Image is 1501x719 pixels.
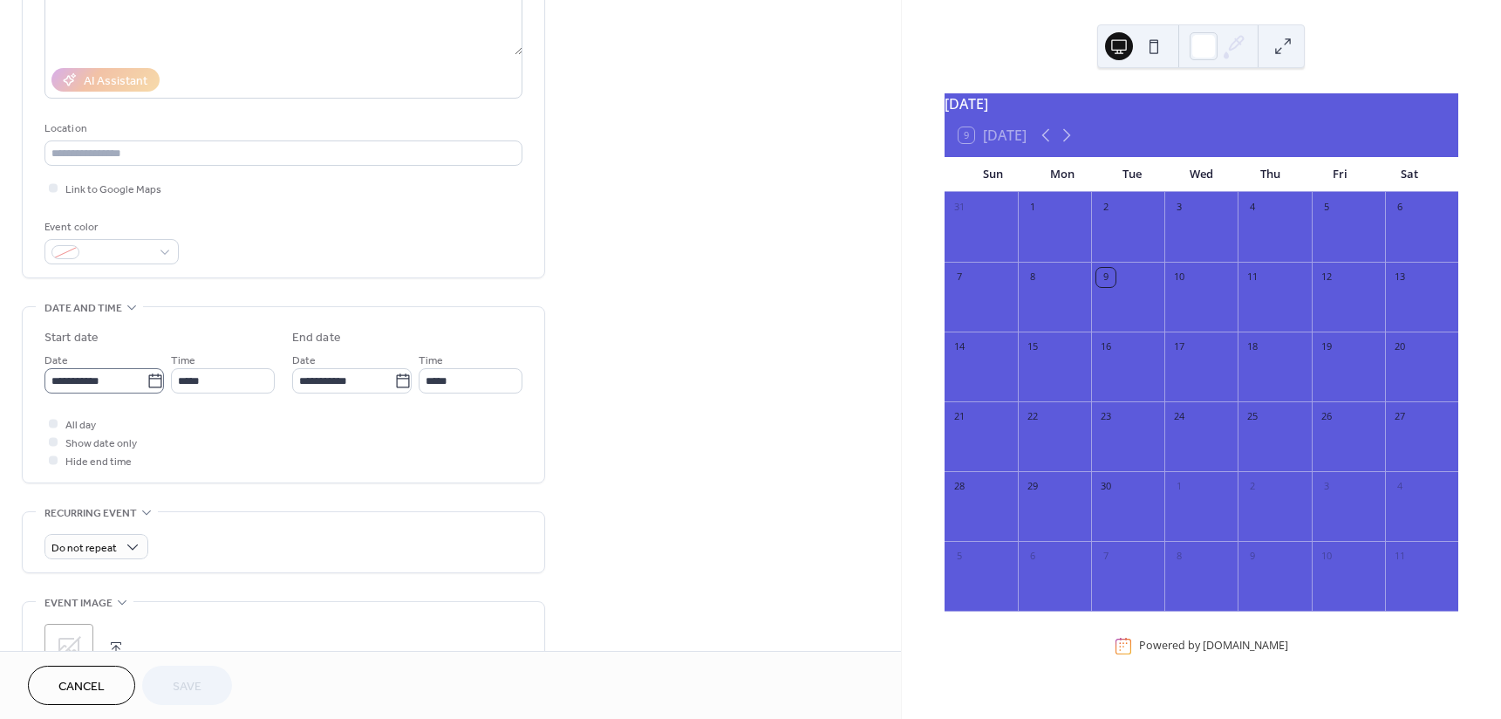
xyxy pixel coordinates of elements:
div: 12 [1317,268,1336,287]
div: Wed [1166,157,1236,192]
div: [DATE] [945,93,1458,114]
div: Powered by [1139,638,1288,653]
a: [DOMAIN_NAME] [1203,638,1288,653]
div: 23 [1096,407,1116,427]
div: 4 [1243,198,1262,217]
span: Show date only [65,435,137,453]
span: Date [44,352,68,370]
div: 18 [1243,338,1262,357]
div: 26 [1317,407,1336,427]
div: 30 [1096,477,1116,496]
div: 31 [950,198,969,217]
div: 5 [950,547,969,566]
span: Date and time [44,299,122,318]
div: 2 [1096,198,1116,217]
div: Mon [1027,157,1097,192]
div: 11 [1390,547,1409,566]
span: Link to Google Maps [65,181,161,199]
div: 6 [1390,198,1409,217]
div: 3 [1170,198,1189,217]
div: 25 [1243,407,1262,427]
div: 29 [1023,477,1042,496]
span: Event image [44,594,113,613]
div: 8 [1170,547,1189,566]
div: 20 [1390,338,1409,357]
button: Cancel [28,666,135,705]
div: 28 [950,477,969,496]
div: 7 [1096,547,1116,566]
div: 3 [1317,477,1336,496]
div: End date [292,329,341,347]
div: Fri [1306,157,1375,192]
div: 1 [1170,477,1189,496]
span: All day [65,416,96,435]
span: Do not repeat [51,538,117,558]
div: 11 [1243,268,1262,287]
span: Hide end time [65,453,132,471]
div: 19 [1317,338,1336,357]
div: 7 [950,268,969,287]
div: Thu [1236,157,1306,192]
span: Time [171,352,195,370]
div: Sun [959,157,1028,192]
div: 14 [950,338,969,357]
span: Recurring event [44,504,137,523]
div: 9 [1096,268,1116,287]
div: 27 [1390,407,1409,427]
div: Location [44,120,519,138]
div: 17 [1170,338,1189,357]
div: 1 [1023,198,1042,217]
div: ; [44,624,93,673]
div: 15 [1023,338,1042,357]
div: Tue [1097,157,1167,192]
div: 2 [1243,477,1262,496]
div: 4 [1390,477,1409,496]
div: 22 [1023,407,1042,427]
div: 8 [1023,268,1042,287]
div: 10 [1170,268,1189,287]
span: Time [419,352,443,370]
div: 9 [1243,547,1262,566]
div: 24 [1170,407,1189,427]
span: Cancel [58,678,105,696]
span: Date [292,352,316,370]
div: 10 [1317,547,1336,566]
div: 6 [1023,547,1042,566]
div: 21 [950,407,969,427]
div: Sat [1375,157,1444,192]
div: Start date [44,329,99,347]
div: 16 [1096,338,1116,357]
div: 5 [1317,198,1336,217]
div: 13 [1390,268,1409,287]
div: Event color [44,218,175,236]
